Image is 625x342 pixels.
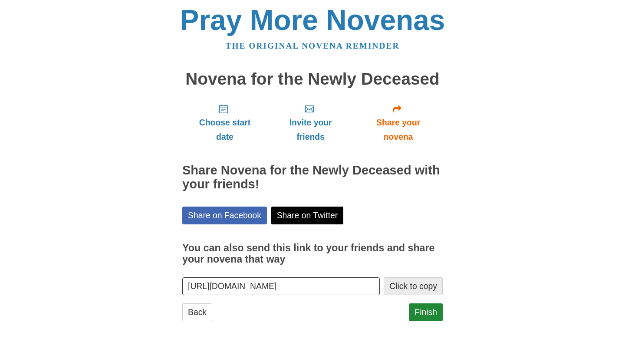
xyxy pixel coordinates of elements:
h2: Share Novena for the Newly Deceased with your friends! [182,164,443,191]
a: Share your novena [354,97,443,148]
h3: You can also send this link to your friends and share your novena that way [182,243,443,265]
span: Share your novena [362,115,434,144]
a: Share on Facebook [182,207,267,224]
span: Choose start date [191,115,259,144]
h1: Novena for the Newly Deceased [182,70,443,89]
a: Pray More Novenas [180,4,445,36]
a: Back [182,303,212,321]
a: The original novena reminder [226,41,400,50]
a: Finish [409,303,443,321]
button: Click to copy [384,277,443,295]
a: Share on Twitter [271,207,344,224]
span: Invite your friends [276,115,345,144]
a: Choose start date [182,97,267,148]
a: Invite your friends [267,97,354,148]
